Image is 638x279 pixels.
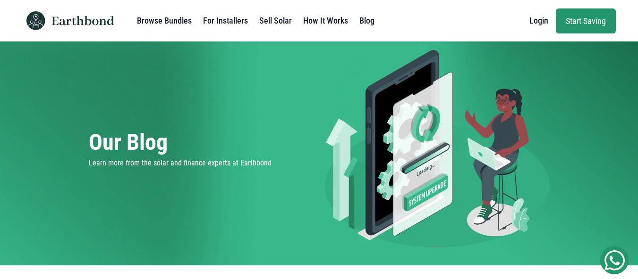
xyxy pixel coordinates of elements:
[23,4,114,38] a: Earthbond icon logo Earthbond text logo
[604,250,625,271] img: Get Started On Earthbond Via Whatsapp
[89,131,315,154] h1: Our Blog
[137,11,192,30] a: Browse Bundles
[529,11,548,30] a: Login
[89,157,315,169] p: Learn more from the solar and finance experts at Earthbond
[556,8,616,33] a: Start Saving
[51,16,114,25] img: Earthbond text logo
[23,11,49,30] img: Earthbond icon logo
[259,11,292,30] a: Sell Solar
[323,45,550,262] img: Green energy system upgrade image
[303,11,348,30] a: How It Works
[203,11,248,30] a: For Installers
[359,11,374,30] a: Blog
